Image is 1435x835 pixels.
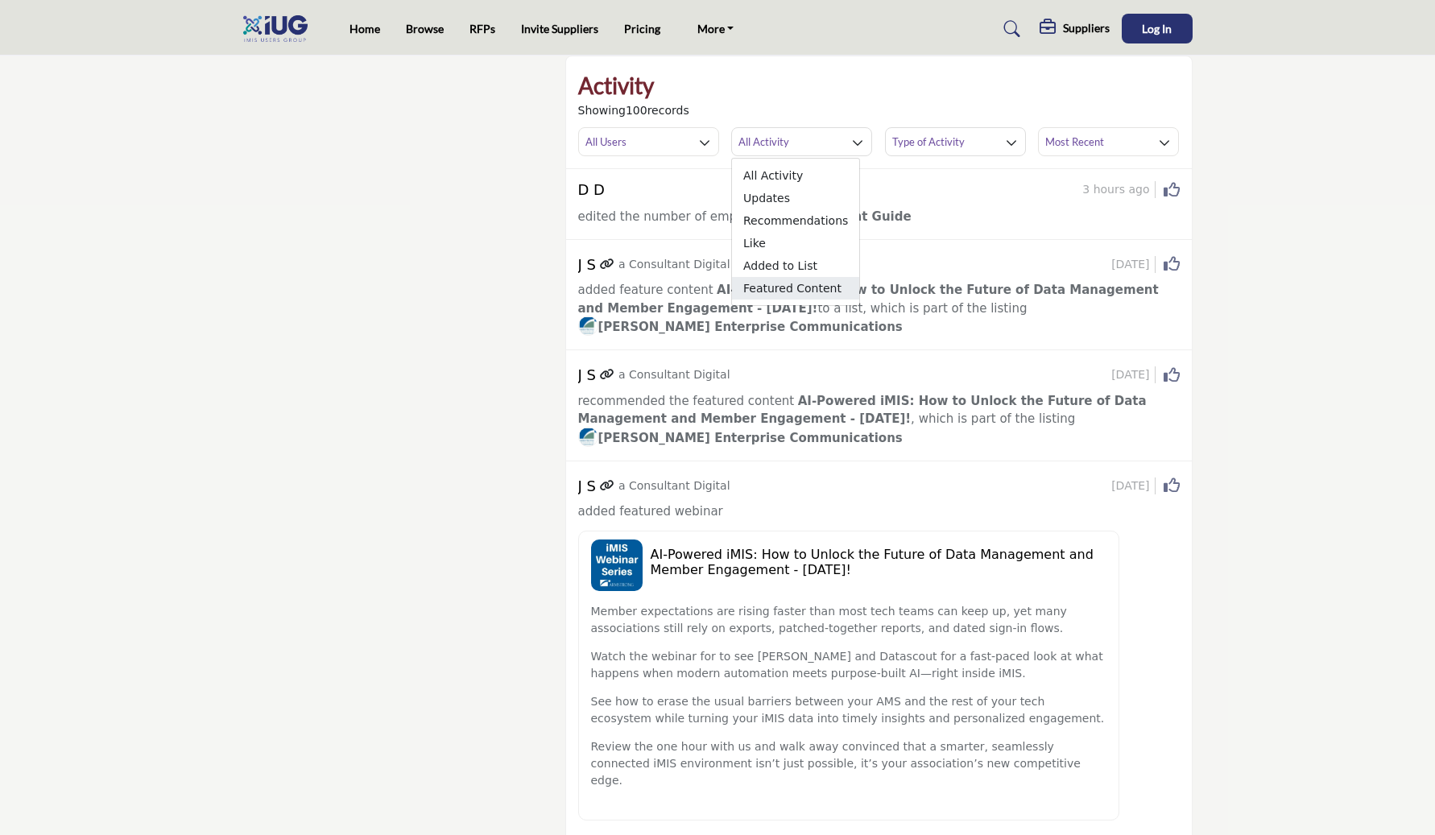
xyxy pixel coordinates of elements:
[1164,256,1180,272] i: Click to Like this activity
[732,209,859,232] span: Recommendations
[578,283,713,297] span: added feature content
[578,283,1159,316] span: to a list, which is part of the listing
[591,738,1106,789] p: Review the one hour with us and walk away convinced that a smarter, seamlessly connected iMIS env...
[578,317,903,337] a: image[PERSON_NAME] Enterprise Communications
[651,547,1106,577] h5: AI-Powered iMIS: How to Unlock the Future of Data Management and Member Engagement - [DATE]!
[1082,181,1155,198] span: 3 hours ago
[1038,127,1179,156] button: Most Recent
[243,15,316,42] img: Site Logo
[578,127,719,156] button: All Users
[578,283,1159,316] a: AI-Powered iMIS: How to Unlock the Future of Data Management and Member Engagement - [DATE]!
[578,316,598,336] img: image
[591,603,1106,637] p: Member expectations are rising faster than most tech teams can keep up, yet many associations sti...
[731,158,860,306] ul: All Activity
[578,181,605,199] h5: D D
[585,134,627,149] h3: All Users
[406,22,444,35] a: Browse
[578,320,903,334] span: [PERSON_NAME] Enterprise Communications
[600,477,614,494] a: Link of redirect to contact profile URL
[618,256,730,273] p: a Consultant Digital
[578,394,1147,427] span: , which is part of the listing
[732,254,859,277] span: Added to List
[1063,21,1110,35] h5: Suppliers
[732,164,859,187] span: All Activity
[600,256,614,273] a: Link of redirect to contact profile URL
[988,16,1031,42] a: Search
[578,394,795,408] span: recommended the featured content
[521,22,598,35] a: Invite Suppliers
[1111,477,1155,494] span: [DATE]
[618,366,730,383] p: a Consultant Digital
[578,102,689,119] span: Showing records
[732,187,859,209] span: Updates
[578,68,654,102] h2: Activity
[1040,19,1110,39] div: Suppliers
[469,22,495,35] a: RFPs
[885,127,1026,156] button: Type of Activity
[600,366,614,383] a: Link of redirect to contact profile URL
[591,539,643,591] img: aipowered-imis-how-to-unlock-the-future-of-data-management-and-member-engagement-today image
[349,22,380,35] a: Home
[578,366,596,384] h5: J S
[591,648,1106,682] p: Watch the webinar for to see [PERSON_NAME] and Datascout for a fast-paced look at what happens wh...
[1164,477,1180,494] i: Click to Like this activity
[1111,256,1155,273] span: [DATE]
[1045,134,1104,149] h3: Most Recent
[731,127,872,156] button: All Activity
[1122,14,1193,43] button: Log In
[578,477,596,495] h5: J S
[578,256,596,274] h5: J S
[578,427,598,447] img: image
[892,134,965,149] h3: Type of Activity
[1164,182,1180,198] i: Click to Like this activity
[1142,22,1172,35] span: Log In
[624,22,660,35] a: Pricing
[578,428,903,449] a: image[PERSON_NAME] Enterprise Communications
[1164,367,1180,383] i: Click to Like this activity
[578,523,1180,829] a: aipowered-imis-how-to-unlock-the-future-of-data-management-and-member-engagement-today image AI-P...
[578,394,1147,427] a: AI-Powered iMIS: How to Unlock the Future of Data Management and Member Engagement - [DATE]!
[591,693,1106,727] p: See how to erase the usual barriers between your AMS and the rest of your tech ecosystem while tu...
[1111,366,1155,383] span: [DATE]
[738,134,789,149] h3: All Activity
[686,18,746,40] a: More
[732,232,859,254] span: Like
[578,504,723,519] span: added featured webinar
[618,477,730,494] p: a Consultant Digital
[626,104,647,117] span: 100
[578,209,797,224] span: edited the number of employees for
[732,277,859,300] span: Featured Content
[578,431,903,445] span: [PERSON_NAME] Enterprise Communications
